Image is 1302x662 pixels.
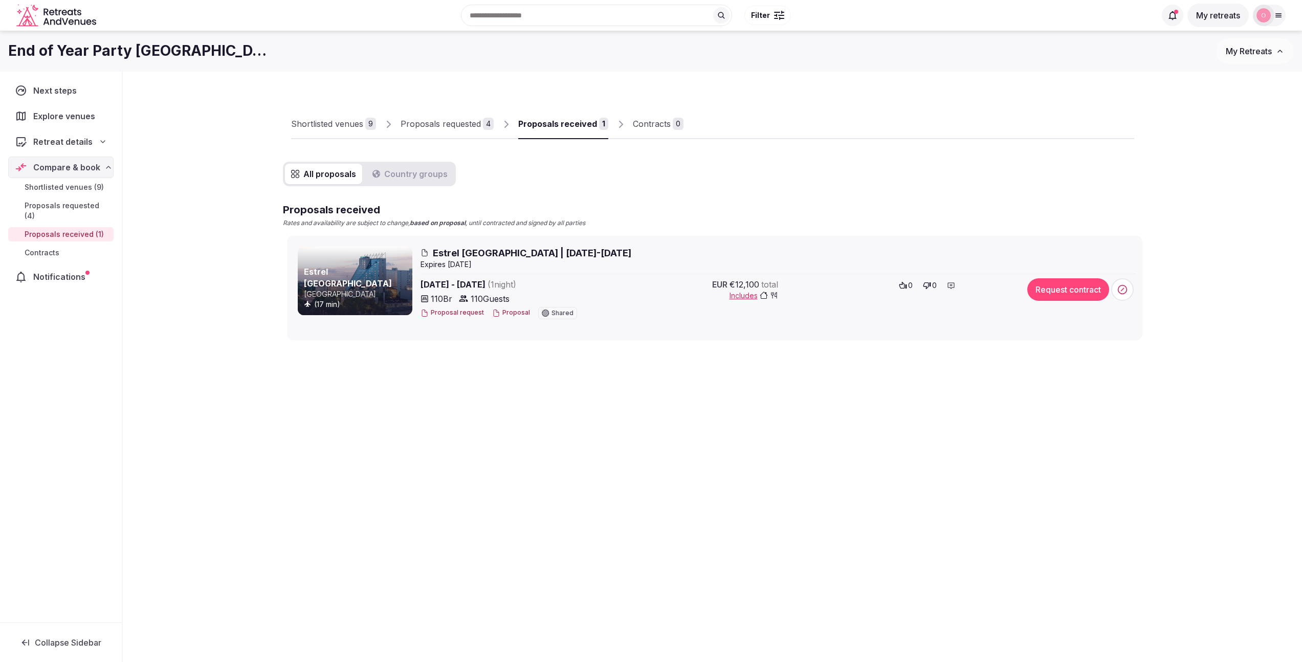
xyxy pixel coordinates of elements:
[673,118,683,130] div: 0
[633,109,683,139] a: Contracts0
[712,278,727,291] span: EUR
[1216,38,1294,64] button: My Retreats
[25,229,104,239] span: Proposals received (1)
[744,6,791,25] button: Filter
[33,161,100,173] span: Compare & book
[401,109,494,139] a: Proposals requested4
[25,182,104,192] span: Shortlisted venues (9)
[8,246,114,260] a: Contracts
[896,278,916,293] button: 0
[421,259,1136,270] div: Expire s [DATE]
[518,109,608,139] a: Proposals received1
[488,279,516,290] span: ( 1 night )
[761,278,778,291] span: total
[421,308,484,317] button: Proposal request
[291,118,363,130] div: Shortlisted venues
[35,637,101,648] span: Collapse Sidebar
[33,271,90,283] span: Notifications
[633,118,671,130] div: Contracts
[283,219,585,228] p: Rates and availability are subject to change, , until contracted and signed by all parties
[1226,46,1272,56] span: My Retreats
[8,198,114,223] a: Proposals requested (4)
[8,227,114,241] a: Proposals received (1)
[1187,10,1249,20] a: My retreats
[483,118,494,130] div: 4
[1256,8,1271,23] img: Oksana Dushar
[16,4,98,27] svg: Retreats and Venues company logo
[471,293,510,305] span: 110 Guests
[25,248,59,258] span: Contracts
[8,631,114,654] button: Collapse Sidebar
[16,4,98,27] a: Visit the homepage
[751,10,770,20] span: Filter
[366,164,454,184] button: Country groups
[25,201,109,221] span: Proposals requested (4)
[33,84,81,97] span: Next steps
[920,278,940,293] button: 0
[8,41,270,61] h1: End of Year Party [GEOGRAPHIC_DATA]
[1027,278,1109,301] button: Request contract
[599,118,608,130] div: 1
[8,266,114,288] a: Notifications
[551,310,573,316] span: Shared
[304,289,410,299] p: [GEOGRAPHIC_DATA]
[421,278,601,291] span: [DATE] - [DATE]
[291,109,376,139] a: Shortlisted venues9
[518,118,597,130] div: Proposals received
[932,280,937,291] span: 0
[33,136,93,148] span: Retreat details
[730,291,778,301] button: Includes
[304,267,392,288] a: Estrel [GEOGRAPHIC_DATA]
[365,118,376,130] div: 9
[431,293,452,305] span: 110 Br
[1187,4,1249,27] button: My retreats
[8,105,114,127] a: Explore venues
[8,180,114,194] a: Shortlisted venues (9)
[33,110,99,122] span: Explore venues
[285,164,362,184] button: All proposals
[492,308,530,317] button: Proposal
[8,80,114,101] a: Next steps
[730,278,759,291] span: €12,100
[433,247,631,259] span: Estrel [GEOGRAPHIC_DATA] | [DATE]-[DATE]
[283,203,585,217] h2: Proposals received
[410,219,466,227] strong: based on proposal
[401,118,481,130] div: Proposals requested
[304,299,410,310] div: (17 min)
[908,280,913,291] span: 0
